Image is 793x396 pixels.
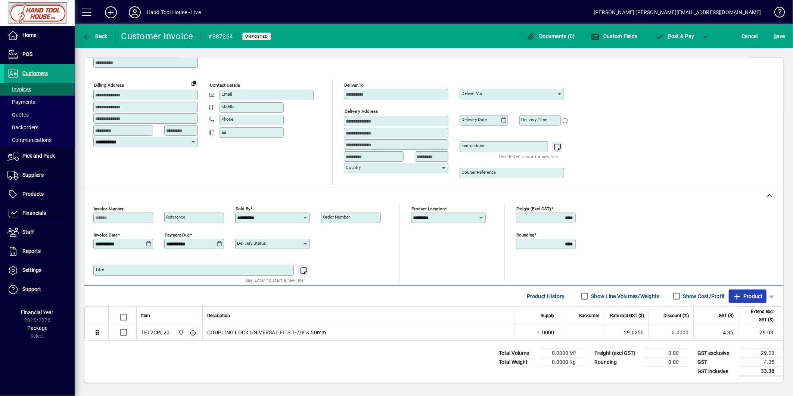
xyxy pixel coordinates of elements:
div: Customer Invoice [121,30,193,42]
span: Package [27,325,47,331]
label: Show Line Volumes/Weights [590,293,660,300]
mat-label: Mobile [221,104,234,109]
a: Invoices [4,83,75,96]
span: Product [733,290,763,302]
button: Post & Pay [651,30,698,43]
mat-label: Deliver To [344,83,364,88]
a: Payments [4,96,75,108]
button: Profile [123,6,147,19]
mat-label: Sold by [236,206,250,211]
span: Item [141,312,150,320]
a: Staff [4,223,75,242]
td: 0.0000 Kg [540,358,585,367]
mat-label: Phone [221,117,233,122]
td: 0.0000 [649,325,693,340]
mat-label: Invoice date [94,232,118,238]
span: Discount (%) [663,312,689,320]
button: Copy to Delivery address [188,77,200,89]
mat-label: Delivery status [237,241,266,246]
button: Save [772,30,787,43]
td: GST inclusive [694,367,738,376]
span: ave [774,30,785,42]
a: Support [4,280,75,299]
span: Support [22,286,41,292]
a: Backorders [4,121,75,134]
span: Documents (0) [526,33,575,39]
td: Rounding [591,358,643,367]
button: Product History [524,290,568,303]
span: Cancel [742,30,758,42]
button: Custom Fields [589,30,640,43]
mat-label: Payment due [165,232,190,238]
span: Products [22,191,44,197]
span: Backorder [579,312,599,320]
a: Home [4,26,75,45]
a: Knowledge Base [769,1,784,26]
span: Supply [541,312,554,320]
mat-label: Rounding [516,232,534,238]
a: Financials [4,204,75,223]
mat-label: Reference [166,214,185,220]
span: Extend excl GST ($) [743,307,774,324]
span: Description [207,312,230,320]
span: Rate excl GST ($) [610,312,644,320]
span: GST ($) [719,312,734,320]
button: Back [81,30,109,43]
button: Product [729,290,766,303]
td: Freight (excl GST) [591,349,643,358]
a: Settings [4,261,75,280]
span: POS [22,51,32,57]
td: GST exclusive [694,349,738,358]
td: Total Volume [495,349,540,358]
mat-hint: Use 'Enter' to start a new line [245,276,304,284]
mat-label: Invoice number [94,206,124,211]
span: Customers [22,70,48,76]
span: Quotes [7,112,29,118]
div: TE12CPL20 [141,329,170,336]
span: Frankton [176,328,185,337]
button: Add [99,6,123,19]
td: GST [694,358,738,367]
app-page-header-button: Back [75,30,116,43]
td: 33.38 [738,367,783,376]
span: Unposted [245,34,268,39]
td: 29.03 [738,349,783,358]
span: Custom Fields [591,33,638,39]
mat-label: Instructions [461,143,484,148]
span: Financials [22,210,46,216]
mat-label: Deliver via [461,91,482,96]
td: 0.00 [643,349,688,358]
span: ost & Pay [655,33,694,39]
div: [PERSON_NAME] [PERSON_NAME][EMAIL_ADDRESS][DOMAIN_NAME] [594,6,761,18]
a: POS [4,45,75,64]
a: Quotes [4,108,75,121]
span: Suppliers [22,172,44,178]
span: Pick and Pack [22,153,55,159]
div: Hand Tool House - Live [147,6,201,18]
div: 29.0250 [609,329,644,336]
td: 0.0000 M³ [540,349,585,358]
label: Show Cost/Profit [682,293,725,300]
mat-label: Title [95,267,104,272]
mat-label: Product location [411,206,445,211]
td: 4.35 [693,325,738,340]
a: Communications [4,134,75,146]
mat-label: Delivery time [521,117,547,122]
mat-label: Delivery date [461,117,487,122]
span: Invoices [7,86,31,92]
span: Backorders [7,124,38,130]
a: Products [4,185,75,204]
span: P [668,33,671,39]
button: Cancel [740,30,760,43]
span: COUPLING LOCK UNIVERSAL FITS 1-7/8 & 50mm [207,329,326,336]
mat-hint: Use 'Enter' to start a new line [500,152,558,161]
span: Home [22,32,36,38]
span: Settings [22,267,41,273]
span: Product History [527,290,565,302]
td: Total Weight [495,358,540,367]
span: Staff [22,229,34,235]
span: Communications [7,137,52,143]
a: Suppliers [4,166,75,185]
span: Reports [22,248,41,254]
mat-label: Country [346,165,361,170]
